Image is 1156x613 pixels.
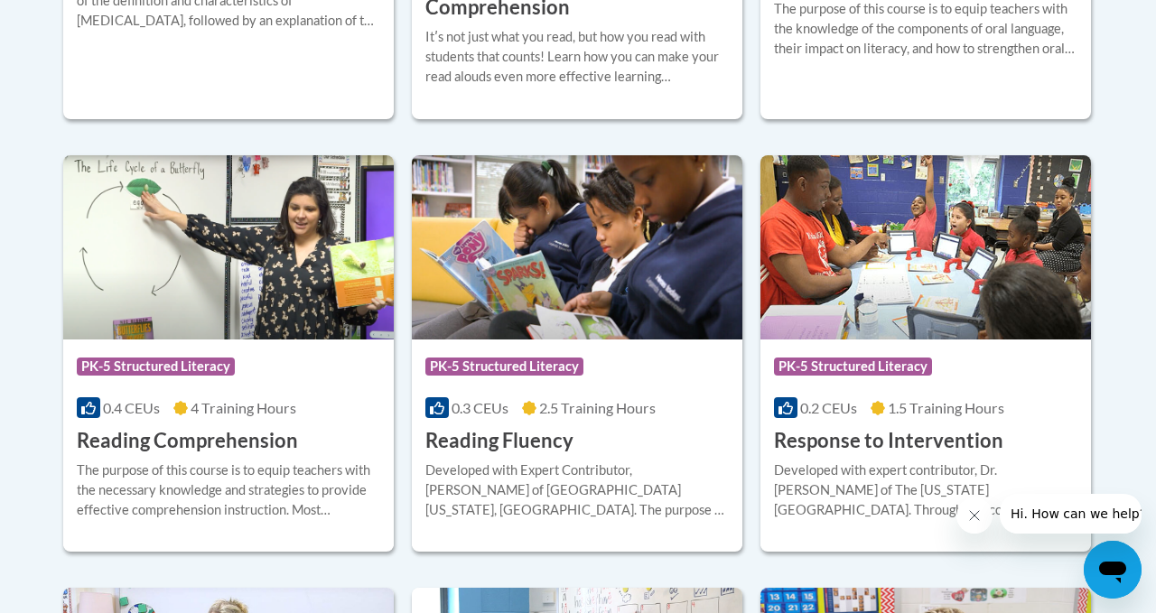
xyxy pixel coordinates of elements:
h3: Reading Comprehension [77,427,298,455]
span: 0.4 CEUs [103,399,160,416]
a: Course LogoPK-5 Structured Literacy0.4 CEUs4 Training Hours Reading ComprehensionThe purpose of t... [63,155,394,553]
span: 0.3 CEUs [452,399,508,416]
span: 0.2 CEUs [800,399,857,416]
span: 4 Training Hours [191,399,296,416]
span: 1.5 Training Hours [888,399,1004,416]
div: Developed with Expert Contributor, [PERSON_NAME] of [GEOGRAPHIC_DATA][US_STATE], [GEOGRAPHIC_DATA... [425,460,729,520]
span: PK-5 Structured Literacy [77,358,235,376]
span: PK-5 Structured Literacy [774,358,932,376]
iframe: Button to launch messaging window [1084,541,1142,599]
div: Developed with expert contributor, Dr. [PERSON_NAME] of The [US_STATE][GEOGRAPHIC_DATA]. Through ... [774,460,1077,520]
div: Itʹs not just what you read, but how you read with students that counts! Learn how you can make y... [425,27,729,87]
span: PK-5 Structured Literacy [425,358,583,376]
img: Course Logo [412,155,742,339]
h3: Response to Intervention [774,427,1003,455]
span: Hi. How can we help? [11,13,146,27]
span: 2.5 Training Hours [539,399,656,416]
a: Course LogoPK-5 Structured Literacy0.3 CEUs2.5 Training Hours Reading FluencyDeveloped with Exper... [412,155,742,553]
a: Course LogoPK-5 Structured Literacy0.2 CEUs1.5 Training Hours Response to InterventionDeveloped w... [760,155,1091,553]
iframe: Message from company [1000,494,1142,534]
h3: Reading Fluency [425,427,573,455]
img: Course Logo [760,155,1091,339]
img: Course Logo [63,155,394,339]
iframe: Close message [956,497,993,534]
div: The purpose of this course is to equip teachers with the necessary knowledge and strategies to pr... [77,460,380,520]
